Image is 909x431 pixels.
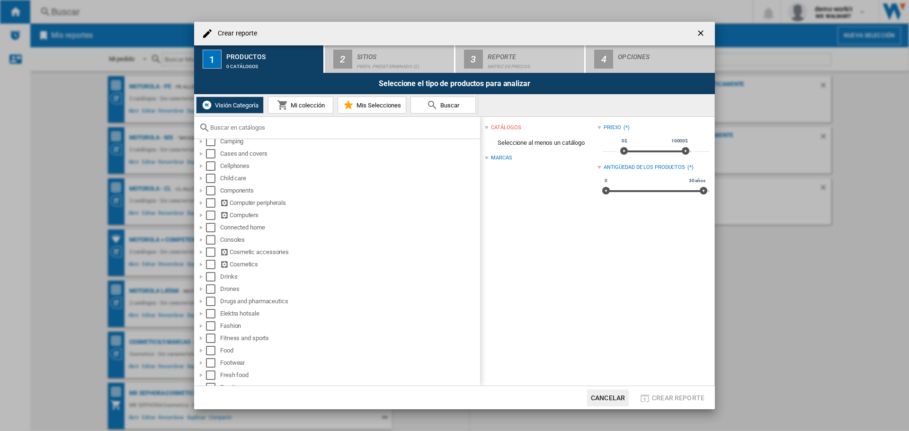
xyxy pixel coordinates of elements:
[213,102,258,109] span: Visión Categoría
[220,223,479,232] div: Connected home
[220,321,479,331] div: Fashion
[594,50,613,69] div: 4
[206,370,220,380] md-checkbox: Select
[206,334,220,343] md-checkbox: Select
[455,45,586,73] button: 3 Reporte Matriz de precios
[206,149,220,158] md-checkbox: Select
[206,174,220,183] md-checkbox: Select
[206,137,220,146] md-checkbox: Select
[206,358,220,368] md-checkbox: Select
[196,97,264,114] button: Visión Categoría
[226,49,320,59] div: Productos
[220,284,479,294] div: Drones
[220,235,479,245] div: Consoles
[354,102,401,109] span: Mis Selecciones
[206,284,220,294] md-checkbox: Select
[201,99,213,111] img: wiser-icon-white.png
[485,134,597,152] span: Seleccione al menos un catálogo
[210,124,475,131] input: Buscar en catálogos
[220,198,479,208] div: Computer peripherals
[213,29,257,38] h4: Crear reporte
[220,260,479,269] div: Cosmetics
[604,164,685,171] div: Antigüedad de los productos
[652,394,704,402] span: Crear reporte
[220,149,479,158] div: Cases and covers
[410,97,476,114] button: Buscar
[696,28,707,40] ng-md-icon: getI18NText('BUTTONS.CLOSE_DIALOG')
[220,161,479,171] div: Cellphones
[206,383,220,392] md-checkbox: Select
[206,161,220,171] md-checkbox: Select
[587,389,629,406] button: Cancelar
[325,45,455,73] button: 2 Sitios Perfil predeterminado (2)
[206,198,220,208] md-checkbox: Select
[194,73,715,94] div: Seleccione el tipo de productos para analizar
[220,334,479,343] div: Fitness and sports
[618,49,711,59] div: Opciones
[220,309,479,318] div: Elektra hotsale
[206,321,220,331] md-checkbox: Select
[692,24,711,43] button: getI18NText('BUTTONS.CLOSE_DIALOG')
[220,137,479,146] div: Camping
[620,137,629,145] span: 0$
[464,50,483,69] div: 3
[586,45,715,73] button: 4 Opciones
[333,50,352,69] div: 2
[220,358,479,368] div: Footwear
[220,383,479,392] div: Furniture
[603,177,609,185] span: 0
[220,211,479,220] div: Computers
[220,174,479,183] div: Child care
[220,247,479,257] div: Cosmetic accessories
[203,50,222,69] div: 1
[194,45,324,73] button: 1 Productos 0 catálogos
[206,309,220,318] md-checkbox: Select
[604,124,621,132] div: Precio
[687,177,707,185] span: 30 años
[488,59,581,69] div: Matriz de precios
[488,49,581,59] div: Reporte
[206,235,220,245] md-checkbox: Select
[338,97,406,114] button: Mis Selecciones
[220,297,479,306] div: Drugs and pharmaceutics
[288,102,325,109] span: Mi colección
[206,272,220,281] md-checkbox: Select
[206,346,220,355] md-checkbox: Select
[206,297,220,306] md-checkbox: Select
[636,389,707,406] button: Crear reporte
[220,346,479,355] div: Food
[220,186,479,195] div: Components
[220,272,479,281] div: Drinks
[206,211,220,220] md-checkbox: Select
[357,49,450,59] div: Sitios
[438,102,459,109] span: Buscar
[268,97,333,114] button: Mi colección
[226,59,320,69] div: 0 catálogos
[206,223,220,232] md-checkbox: Select
[491,154,512,162] div: Marcas
[357,59,450,69] div: Perfil predeterminado (2)
[670,137,689,145] span: 10000$
[220,370,479,380] div: Fresh food
[206,186,220,195] md-checkbox: Select
[206,247,220,257] md-checkbox: Select
[491,124,521,132] div: catálogos
[206,260,220,269] md-checkbox: Select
